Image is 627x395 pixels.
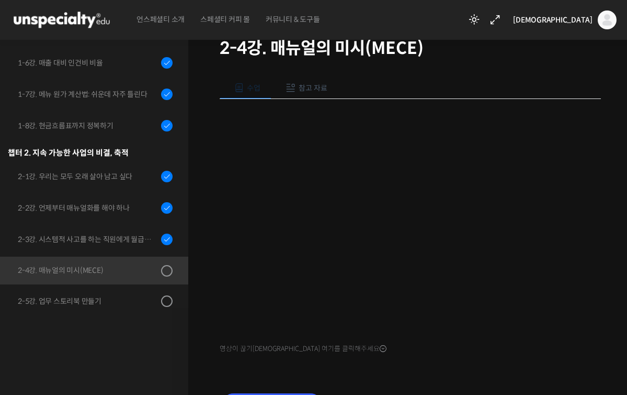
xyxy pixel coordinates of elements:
[513,15,592,25] span: [DEMOGRAPHIC_DATA]
[18,120,158,131] div: 1-8강. 현금흐름표까지 정복하기
[299,83,327,93] span: 참고 자료
[3,308,69,334] a: 홈
[18,89,158,100] div: 1-7강. 메뉴 원가 계산법: 쉬운데 자주 틀린다
[33,324,39,332] span: 홈
[18,295,158,307] div: 2-5강. 업무 스토리북 만들기
[18,171,158,182] div: 2-1강. 우리는 모두 오래 살아 남고 싶다
[18,57,158,69] div: 1-6강. 매출 대비 인건비 비율
[247,83,260,93] span: 수업
[96,324,108,333] span: 대화
[18,202,158,214] div: 2-2강. 언제부터 매뉴얼화를 해야 하나
[135,308,201,334] a: 설정
[18,265,158,276] div: 2-4강. 매뉴얼의 미시(MECE)
[69,308,135,334] a: 대화
[220,38,601,58] h1: 2-4강. 매뉴얼의 미시(MECE)
[8,146,173,160] div: 챕터 2. 지속 가능한 사업의 비결, 축적
[220,345,386,353] span: 영상이 끊기[DEMOGRAPHIC_DATA] 여기를 클릭해주세요
[18,234,158,245] div: 2-3강. 시스템적 사고를 하는 직원에게 월급을 더 줘야 하는 이유
[162,324,174,332] span: 설정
